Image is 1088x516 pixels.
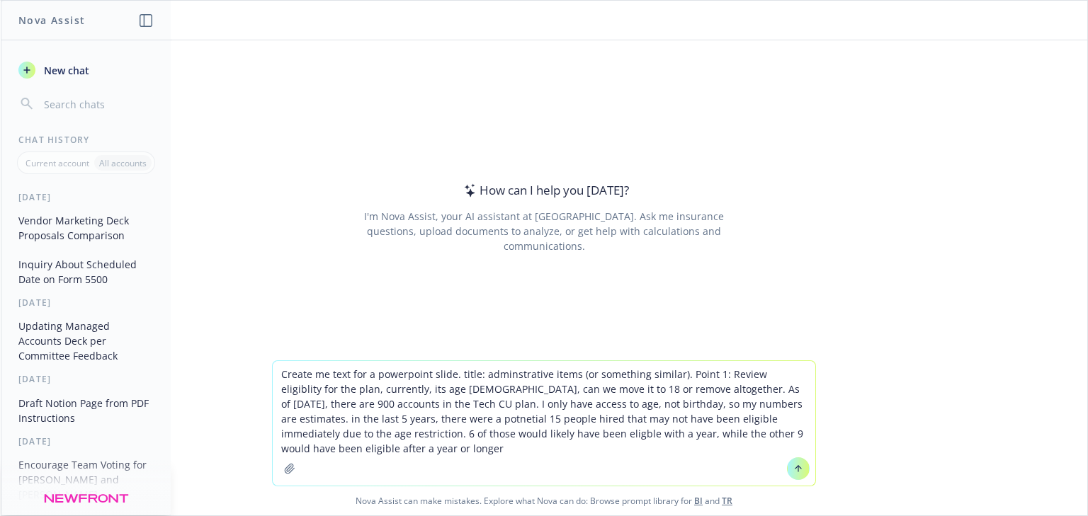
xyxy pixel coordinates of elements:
div: How can I help you [DATE]? [460,181,629,200]
a: TR [722,495,732,507]
input: Search chats [41,94,154,114]
button: Vendor Marketing Deck Proposals Comparison [13,209,159,247]
button: Updating Managed Accounts Deck per Committee Feedback [13,314,159,367]
span: Nova Assist can make mistakes. Explore what Nova can do: Browse prompt library for and [6,486,1082,515]
button: Encourage Team Voting for [PERSON_NAME] and [PERSON_NAME] [13,453,159,506]
div: Chat History [1,134,171,146]
div: [DATE] [1,373,171,385]
div: [DATE] [1,435,171,447]
button: Draft Notion Page from PDF Instructions [13,391,159,430]
a: BI [694,495,703,507]
span: New chat [41,63,89,78]
p: Current account [25,157,89,169]
textarea: Create me text for a powerpoint slide. title: adminstrative items (or something similar). Point 1... [273,361,815,486]
div: [DATE] [1,191,171,203]
div: I'm Nova Assist, your AI assistant at [GEOGRAPHIC_DATA]. Ask me insurance questions, upload docum... [344,209,743,253]
button: Inquiry About Scheduled Date on Form 5500 [13,253,159,291]
div: [DATE] [1,297,171,309]
h1: Nova Assist [18,13,85,28]
p: All accounts [99,157,147,169]
button: New chat [13,57,159,83]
